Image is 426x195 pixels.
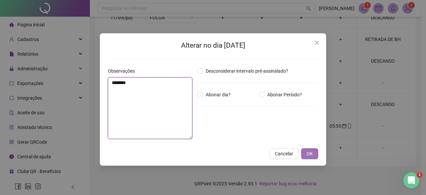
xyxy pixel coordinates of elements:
[275,150,293,157] span: Cancelar
[307,150,313,157] span: OK
[314,40,319,45] span: close
[403,172,419,188] iframe: Intercom live chat
[108,40,318,51] h2: Alterar no dia [DATE]
[312,37,322,48] button: Close
[301,148,318,159] button: OK
[108,67,139,75] label: Observações
[270,148,299,159] button: Cancelar
[417,172,422,178] span: 1
[203,67,291,75] span: Desconsiderar intervalo pré-assinalado?
[203,91,233,98] span: Abonar dia?
[265,91,305,98] span: Abonar Período?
